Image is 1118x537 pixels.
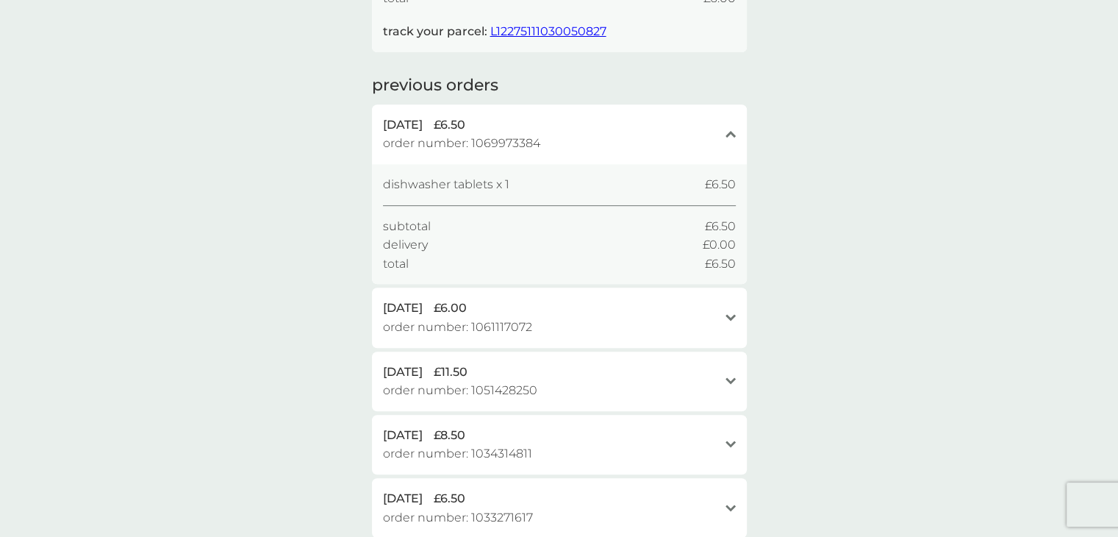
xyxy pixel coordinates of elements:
span: delivery [383,235,428,255]
span: £6.50 [705,255,736,274]
span: [DATE] [383,115,423,135]
a: L12275111030050827 [490,24,606,38]
span: £0.00 [703,235,736,255]
span: [DATE] [383,363,423,382]
span: order number: 1069973384 [383,134,540,153]
span: [DATE] [383,299,423,318]
h2: previous orders [372,74,498,97]
span: £6.00 [434,299,467,318]
span: order number: 1033271617 [383,508,533,527]
span: order number: 1034314811 [383,444,532,463]
span: £6.50 [434,489,465,508]
span: [DATE] [383,489,423,508]
span: £11.50 [434,363,467,382]
span: £6.50 [705,175,736,194]
span: order number: 1051428250 [383,381,537,400]
span: dishwasher tablets x 1 [383,175,509,194]
span: £6.50 [705,217,736,236]
span: [DATE] [383,426,423,445]
span: subtotal [383,217,431,236]
p: track your parcel: [383,22,606,41]
span: £8.50 [434,426,465,445]
span: £6.50 [434,115,465,135]
span: order number: 1061117072 [383,318,532,337]
span: total [383,255,409,274]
